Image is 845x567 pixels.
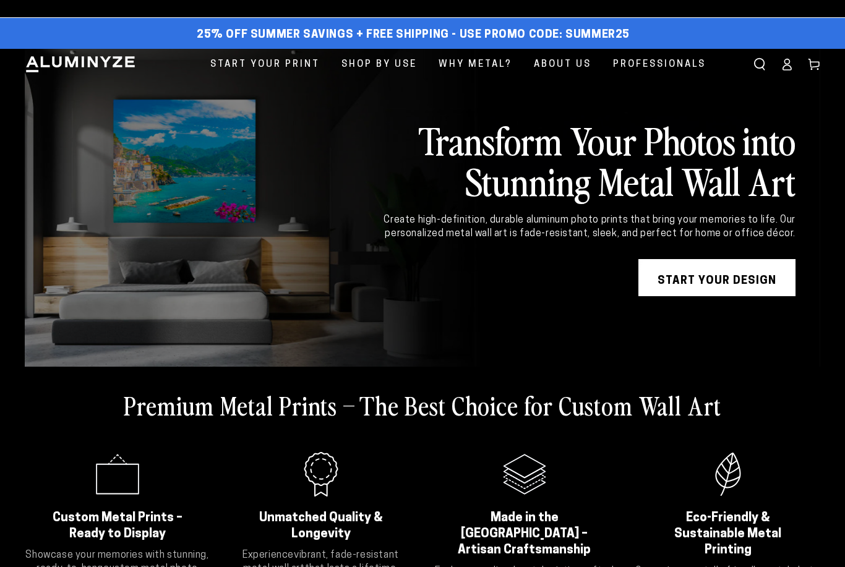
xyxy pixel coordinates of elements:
[346,119,796,201] h2: Transform Your Photos into Stunning Metal Wall Art
[429,49,521,80] a: Why Metal?
[244,510,398,542] h2: Unmatched Quality & Longevity
[613,56,706,73] span: Professionals
[346,213,796,241] div: Create high-definition, durable aluminum photo prints that bring your memories to life. Our perso...
[201,49,329,80] a: Start Your Print
[447,510,601,558] h2: Made in the [GEOGRAPHIC_DATA] – Artisan Craftsmanship
[197,28,630,42] span: 25% off Summer Savings + Free Shipping - Use Promo Code: SUMMER25
[651,510,805,558] h2: Eco-Friendly & Sustainable Metal Printing
[40,510,194,542] h2: Custom Metal Prints – Ready to Display
[124,389,721,421] h2: Premium Metal Prints – The Best Choice for Custom Wall Art
[25,55,136,74] img: Aluminyze
[439,56,512,73] span: Why Metal?
[746,51,773,78] summary: Search our site
[604,49,715,80] a: Professionals
[525,49,601,80] a: About Us
[638,259,796,296] a: START YOUR DESIGN
[534,56,591,73] span: About Us
[210,56,320,73] span: Start Your Print
[341,56,417,73] span: Shop By Use
[332,49,426,80] a: Shop By Use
